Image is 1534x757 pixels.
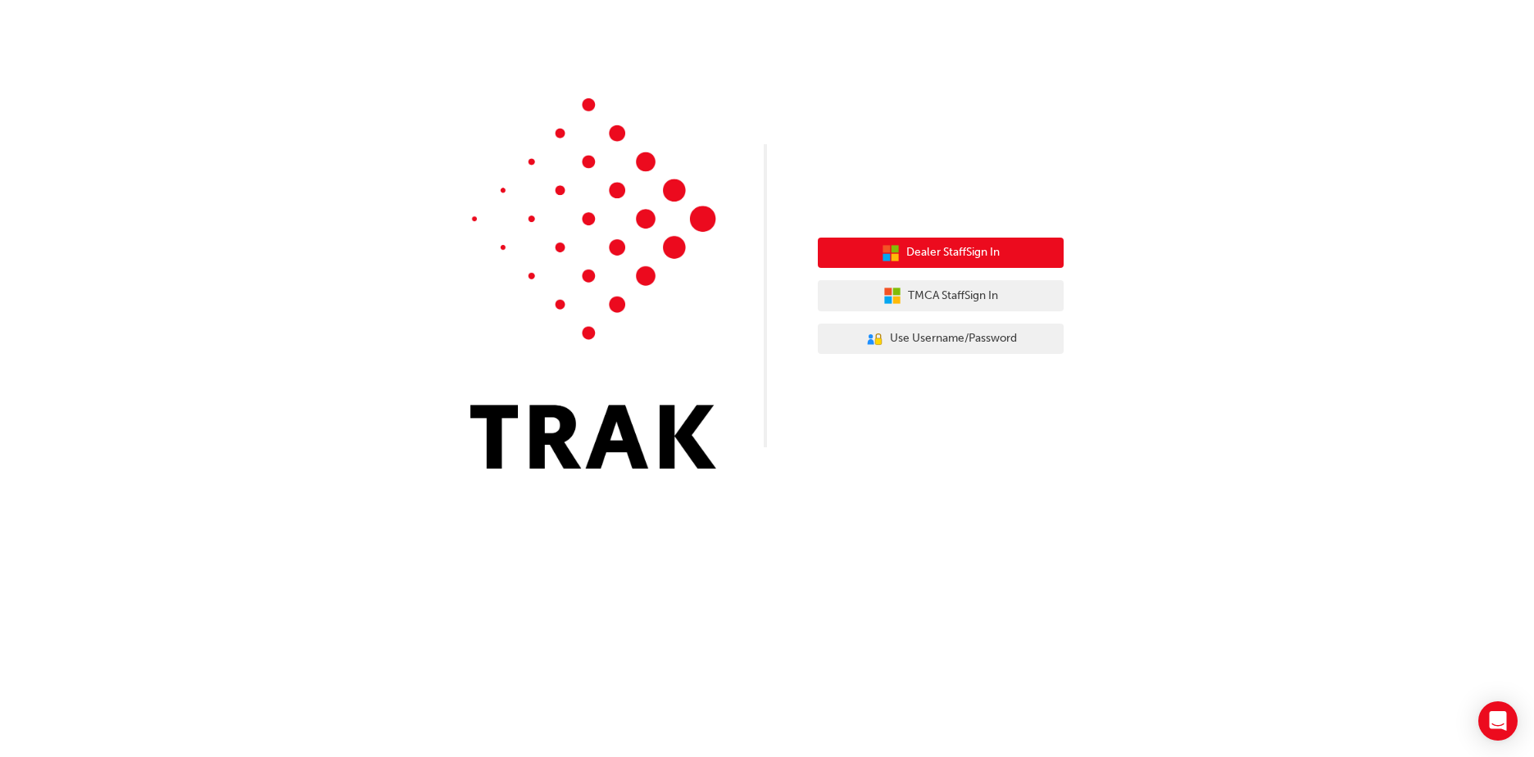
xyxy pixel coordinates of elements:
[818,280,1064,311] button: TMCA StaffSign In
[890,329,1017,348] span: Use Username/Password
[818,238,1064,269] button: Dealer StaffSign In
[818,324,1064,355] button: Use Username/Password
[906,243,1000,262] span: Dealer Staff Sign In
[1478,701,1518,741] div: Open Intercom Messenger
[908,287,998,306] span: TMCA Staff Sign In
[470,98,716,469] img: Trak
